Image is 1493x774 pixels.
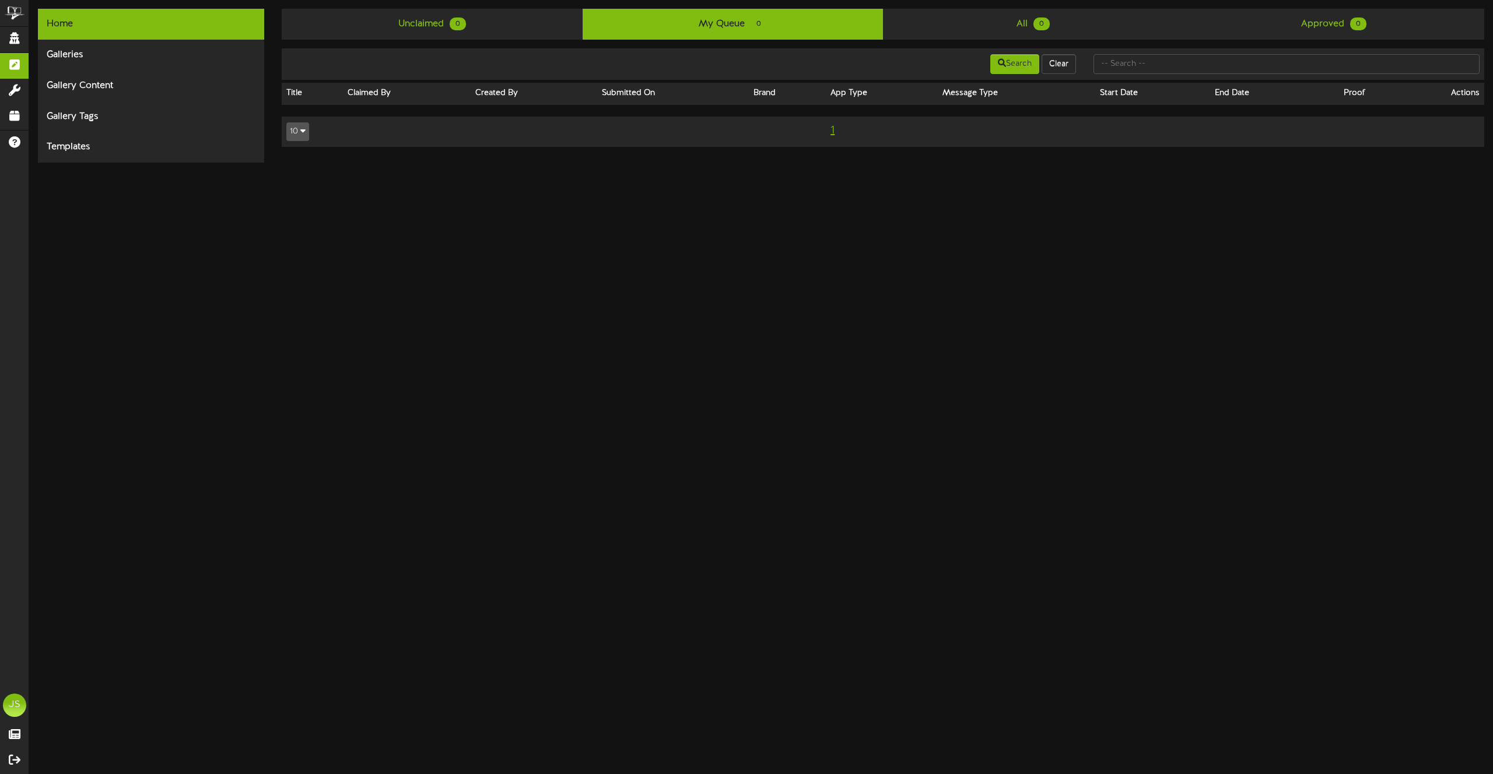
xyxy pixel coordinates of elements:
[38,9,264,40] div: Home
[282,83,343,104] th: Title
[1094,54,1480,74] input: -- Search --
[38,71,264,101] div: Gallery Content
[1095,83,1210,104] th: Start Date
[826,83,938,104] th: App Type
[1210,83,1317,104] th: End Date
[990,54,1039,74] button: Search
[597,83,749,104] th: Submitted On
[1042,54,1076,74] button: Clear
[1350,17,1366,30] span: 0
[1317,83,1392,104] th: Proof
[749,83,825,104] th: Brand
[286,122,309,141] button: 10
[38,132,264,163] div: Templates
[1033,17,1050,30] span: 0
[343,83,471,104] th: Claimed By
[450,17,466,30] span: 0
[3,694,26,717] div: JS
[38,40,264,71] div: Galleries
[938,83,1095,104] th: Message Type
[883,9,1183,40] a: All
[471,83,597,104] th: Created By
[1392,83,1484,104] th: Actions
[38,101,264,132] div: Gallery Tags
[828,124,837,137] span: 1
[751,17,767,30] span: 0
[583,9,883,40] a: My Queue
[1184,9,1484,40] a: Approved
[282,9,582,40] a: Unclaimed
